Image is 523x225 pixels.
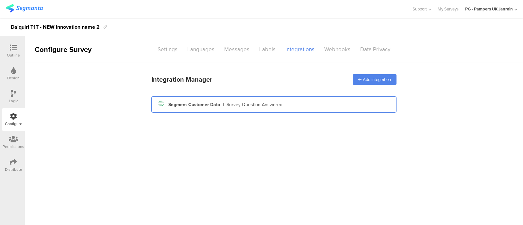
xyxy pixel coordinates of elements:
div: Distribute [5,167,22,172]
div: Outline [7,52,20,58]
div: Configure Survey [25,44,100,55]
div: Languages [182,44,219,55]
div: Survey Question Answered [227,101,282,108]
div: PG - Pampers UK Janrain [465,6,513,12]
div: Daiquiri T1T - NEW Innovation name 2 [11,22,100,32]
div: Design [7,75,20,81]
div: Permissions [3,144,24,150]
div: Integration Manager [151,74,212,84]
div: Settings [153,44,182,55]
span: Support [413,6,427,12]
div: | [223,101,224,108]
div: Segment Customer Data [168,101,220,108]
div: Integrations [280,44,319,55]
div: Webhooks [319,44,355,55]
div: Data Privacy [355,44,395,55]
img: segmanta logo [6,4,43,12]
div: Labels [254,44,280,55]
div: Configure [5,121,22,127]
div: Logic [9,98,18,104]
div: Add integration [353,74,396,85]
div: Messages [219,44,254,55]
